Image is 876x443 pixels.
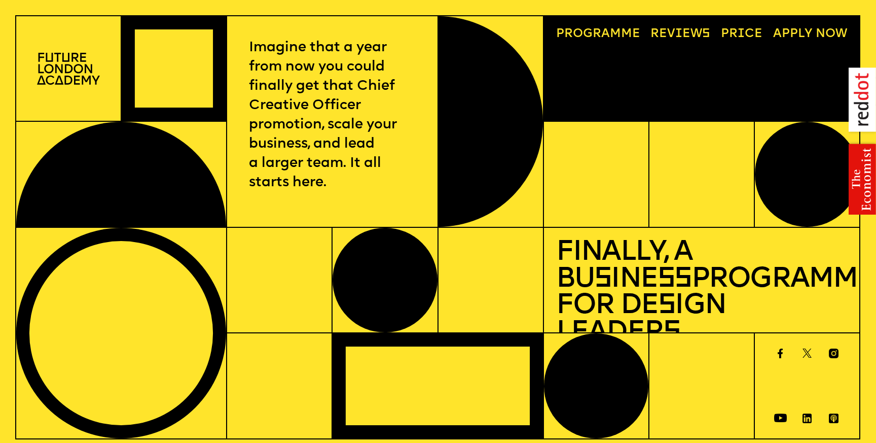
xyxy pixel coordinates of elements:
span: ss [658,266,691,294]
span: s [663,319,680,347]
a: Programme [550,22,646,47]
h1: Finally, a Bu ine Programme for De ign Leader [556,240,847,347]
a: Apply now [767,22,853,47]
span: s [594,266,611,294]
p: Imagine that a year from now you could finally get that Chief Creative Officer promotion, scale y... [249,38,415,192]
span: A [773,28,782,40]
span: a [601,28,610,40]
a: Reviews [644,22,716,47]
a: Price [715,22,769,47]
span: s [658,292,675,320]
